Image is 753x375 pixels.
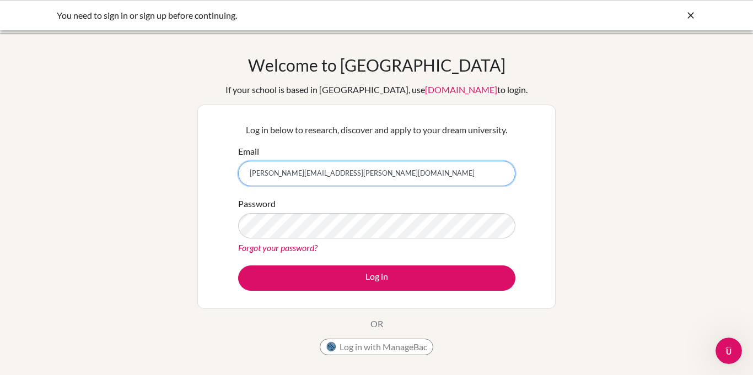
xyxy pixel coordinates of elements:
p: Log in below to research, discover and apply to your dream university. [238,123,515,137]
button: Log in with ManageBac [320,339,433,355]
h1: Welcome to [GEOGRAPHIC_DATA] [248,55,505,75]
a: [DOMAIN_NAME] [425,84,497,95]
iframe: Intercom live chat [716,338,742,364]
div: You need to sign in or sign up before continuing. [57,9,531,22]
a: Forgot your password? [238,242,318,253]
p: OR [370,317,383,330]
label: Password [238,197,276,210]
label: Email [238,145,259,158]
div: If your school is based in [GEOGRAPHIC_DATA], use to login. [225,83,528,96]
button: Log in [238,265,515,291]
